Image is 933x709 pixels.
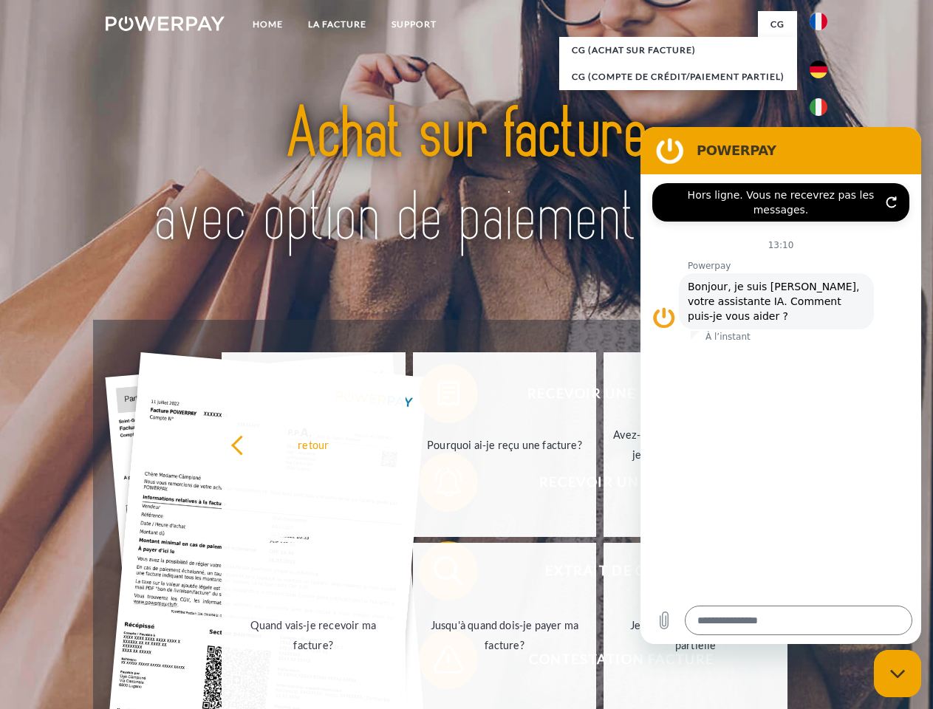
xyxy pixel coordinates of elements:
img: fr [810,13,827,30]
div: Je n'ai reçu qu'une livraison partielle [612,615,779,655]
img: it [810,98,827,116]
iframe: Bouton de lancement de la fenêtre de messagerie, conversation en cours [874,650,921,697]
div: Quand vais-je recevoir ma facture? [230,615,397,655]
a: LA FACTURE [295,11,379,38]
a: CG (Compte de crédit/paiement partiel) [559,64,797,90]
iframe: Fenêtre de messagerie [640,127,921,644]
a: CG (achat sur facture) [559,37,797,64]
div: Pourquoi ai-je reçu une facture? [422,434,588,454]
a: Support [379,11,449,38]
div: retour [230,434,397,454]
img: de [810,61,827,78]
div: Jusqu'à quand dois-je payer ma facture? [422,615,588,655]
div: Avez-vous reçu mes paiements, ai-je encore un solde ouvert? [612,425,779,465]
a: Avez-vous reçu mes paiements, ai-je encore un solde ouvert? [604,352,787,537]
img: logo-powerpay-white.svg [106,16,225,31]
a: CG [758,11,797,38]
a: Home [240,11,295,38]
img: title-powerpay_fr.svg [141,71,792,283]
